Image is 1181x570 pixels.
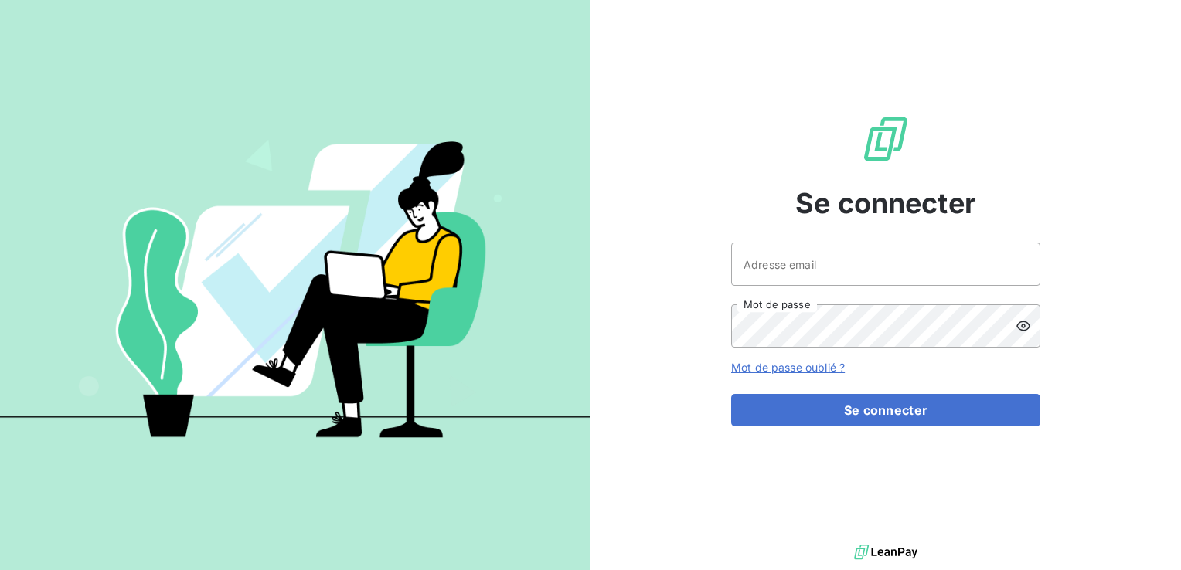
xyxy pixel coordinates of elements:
[861,114,910,164] img: Logo LeanPay
[731,361,845,374] a: Mot de passe oublié ?
[795,182,976,224] span: Se connecter
[731,394,1040,426] button: Se connecter
[731,243,1040,286] input: placeholder
[854,541,917,564] img: logo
